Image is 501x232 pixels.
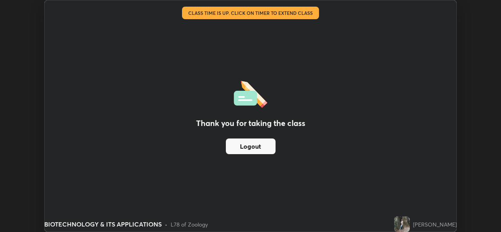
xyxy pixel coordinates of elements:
[394,216,410,232] img: 93628cd41237458da9fb0b6e325f598c.jpg
[226,138,276,154] button: Logout
[234,78,267,108] img: offlineFeedback.1438e8b3.svg
[413,220,457,228] div: [PERSON_NAME]
[171,220,208,228] div: L78 of Zoology
[44,219,162,229] div: BIOTECHNOLOGY & ITS APPLICATIONS
[196,117,305,129] h2: Thank you for taking the class
[165,220,168,228] div: •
